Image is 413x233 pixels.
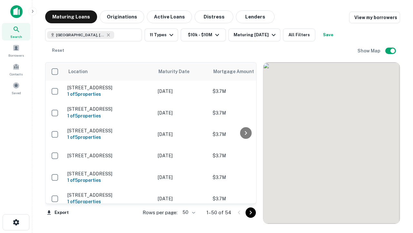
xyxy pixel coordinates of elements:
th: Location [64,62,155,81]
h6: 1 of 5 properties [67,177,151,184]
p: [STREET_ADDRESS] [67,153,151,159]
span: Search [10,34,22,39]
span: Mortgage Amount [213,68,262,75]
span: Contacts [10,72,23,77]
button: $10k - $10M [181,28,226,41]
span: Maturity Date [158,68,198,75]
p: $3.7M [213,195,277,202]
h6: Show Map [358,47,381,54]
p: $3.7M [213,109,277,116]
a: Borrowers [2,42,30,59]
h6: 1 of 5 properties [67,134,151,141]
div: 0 0 [263,62,400,224]
th: Maturity Date [155,62,209,81]
span: Borrowers [8,53,24,58]
p: [STREET_ADDRESS] [67,106,151,112]
p: 1–50 of 54 [206,209,231,216]
span: Location [68,68,88,75]
p: [STREET_ADDRESS] [67,171,151,177]
button: Maturing [DATE] [228,28,280,41]
a: Contacts [2,61,30,78]
div: Maturing [DATE] [234,31,277,39]
a: Search [2,23,30,40]
p: Rows per page: [143,209,177,216]
p: [DATE] [158,131,206,138]
p: [STREET_ADDRESS] [67,85,151,91]
button: Maturing Loans [45,10,97,23]
a: View my borrowers [349,12,400,23]
button: Reset [48,44,68,57]
th: Mortgage Amount [209,62,280,81]
img: capitalize-icon.png [10,5,23,18]
a: Saved [2,79,30,97]
button: Export [45,208,70,217]
h6: 1 of 5 properties [67,91,151,98]
h6: 1 of 5 properties [67,112,151,119]
div: 50 [180,208,196,217]
p: [DATE] [158,174,206,181]
button: Active Loans [147,10,192,23]
span: Saved [12,90,21,95]
button: Save your search to get updates of matches that match your search criteria. [318,28,338,41]
button: All Filters [283,28,315,41]
h6: 1 of 5 properties [67,198,151,205]
p: [DATE] [158,109,206,116]
p: $3.7M [213,152,277,159]
p: $3.7M [213,131,277,138]
p: [DATE] [158,152,206,159]
p: $3.7M [213,88,277,95]
p: [STREET_ADDRESS] [67,128,151,134]
p: [DATE] [158,88,206,95]
button: Go to next page [246,207,256,218]
span: [GEOGRAPHIC_DATA], [GEOGRAPHIC_DATA] [56,32,105,38]
p: $3.7M [213,174,277,181]
p: [STREET_ADDRESS] [67,192,151,198]
button: Lenders [236,10,275,23]
button: 11 Types [145,28,178,41]
p: [DATE] [158,195,206,202]
button: Originations [100,10,144,23]
button: Distress [195,10,233,23]
iframe: Chat Widget [381,161,413,192]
